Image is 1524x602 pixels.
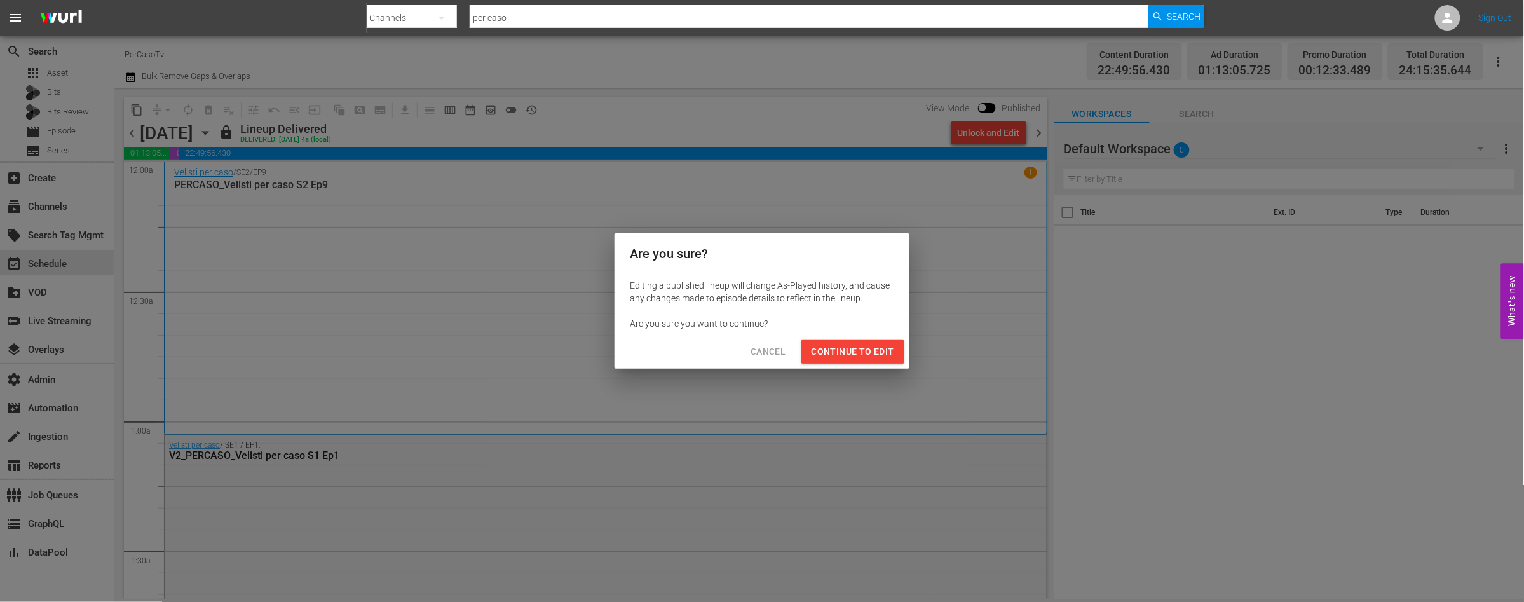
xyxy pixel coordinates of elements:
[801,340,904,364] button: Continue to Edit
[1479,13,1512,23] a: Sign Out
[1167,5,1201,28] span: Search
[751,344,786,360] span: Cancel
[8,10,23,25] span: menu
[1501,263,1524,339] button: Open Feedback Widget
[812,344,894,360] span: Continue to Edit
[740,340,796,364] button: Cancel
[630,243,894,264] h2: Are you sure?
[31,3,92,33] img: ans4CAIJ8jUAAAAAAAAAAAAAAAAAAAAAAAAgQb4GAAAAAAAAAAAAAAAAAAAAAAAAJMjXAAAAAAAAAAAAAAAAAAAAAAAAgAT5G...
[630,317,894,330] div: Are you sure you want to continue?
[630,279,894,304] div: Editing a published lineup will change As-Played history, and cause any changes made to episode d...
